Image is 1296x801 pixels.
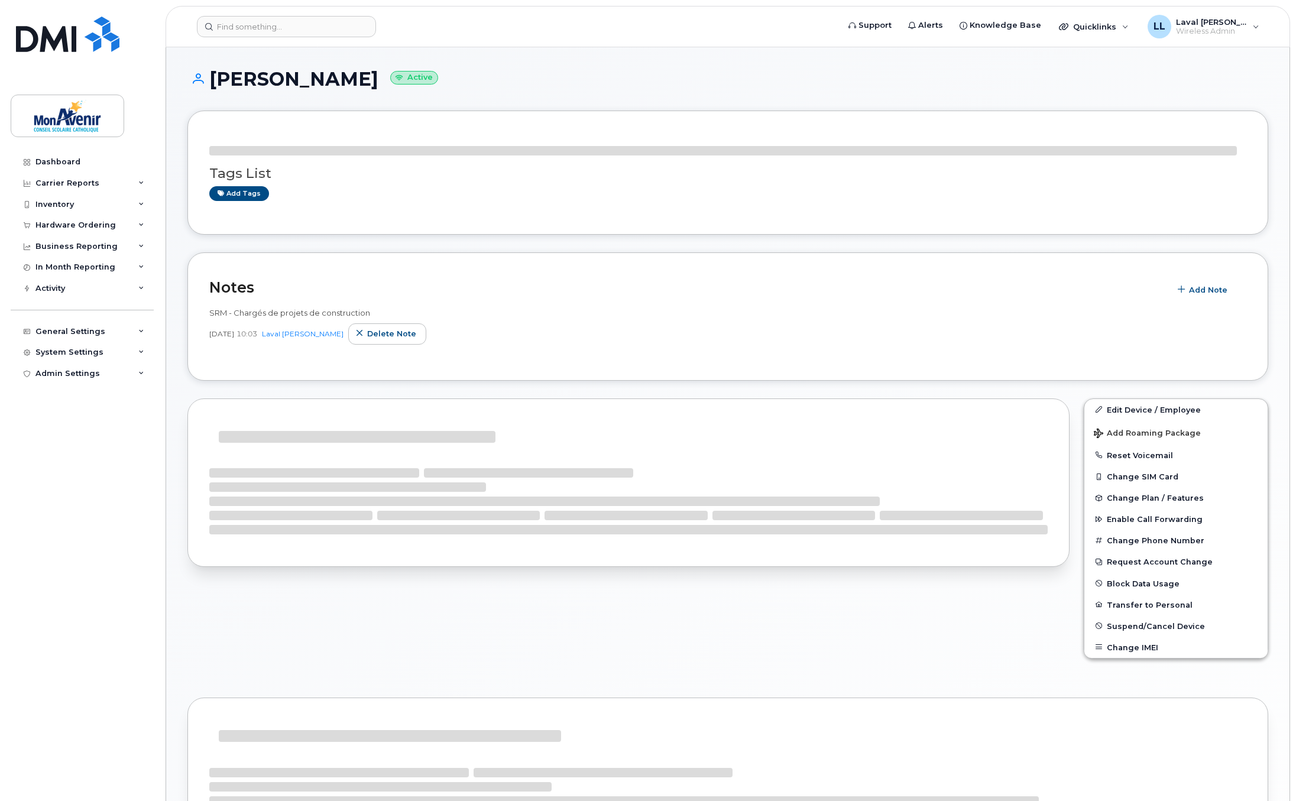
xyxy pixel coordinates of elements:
span: Delete note [367,328,416,339]
span: 10:03 [236,329,257,339]
small: Active [390,71,438,85]
button: Change Phone Number [1084,530,1268,551]
span: Change Plan / Features [1107,494,1204,502]
button: Request Account Change [1084,551,1268,572]
span: [DATE] [209,329,234,339]
button: Change SIM Card [1084,466,1268,487]
button: Change Plan / Features [1084,487,1268,508]
span: Suspend/Cancel Device [1107,621,1205,630]
h3: Tags List [209,166,1246,181]
button: Suspend/Cancel Device [1084,615,1268,637]
button: Add Roaming Package [1084,420,1268,445]
button: Change IMEI [1084,637,1268,658]
a: Laval [PERSON_NAME] [262,329,344,338]
span: Enable Call Forwarding [1107,515,1203,524]
a: Edit Device / Employee [1084,399,1268,420]
button: Enable Call Forwarding [1084,508,1268,530]
button: Add Note [1170,279,1237,300]
button: Delete note [348,323,426,345]
a: Add tags [209,186,269,201]
span: SRM - Chargés de projets de construction [209,308,370,317]
h2: Notes [209,278,1164,296]
button: Block Data Usage [1084,573,1268,594]
span: Add Note [1189,284,1227,296]
button: Reset Voicemail [1084,445,1268,466]
span: Add Roaming Package [1094,429,1201,440]
button: Transfer to Personal [1084,594,1268,615]
h1: [PERSON_NAME] [187,69,1268,89]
